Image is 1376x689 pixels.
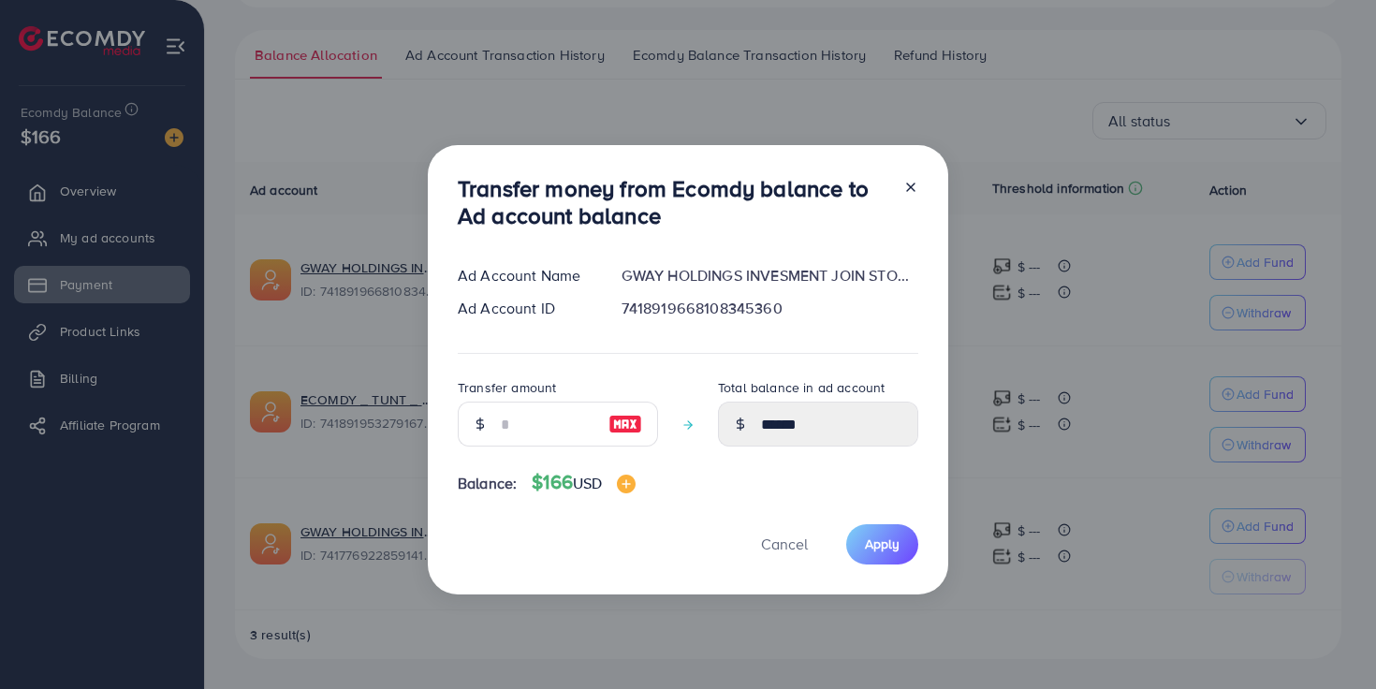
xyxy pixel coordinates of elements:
div: GWAY HOLDINGS INVESMENT JOIN STOCK COMPANY-LiLyFresh_VSKPN - VSA - (Team Đức Đình)-Đức Đình 7 [607,265,933,286]
label: Total balance in ad account [718,378,885,397]
span: Apply [865,535,900,553]
span: USD [573,473,602,493]
span: Cancel [761,534,808,554]
iframe: Chat [1296,605,1362,675]
img: image [617,475,636,493]
div: 7418919668108345360 [607,298,933,319]
div: Ad Account ID [443,298,607,319]
div: Ad Account Name [443,265,607,286]
button: Cancel [738,524,831,564]
h4: $166 [532,471,636,494]
span: Balance: [458,473,517,494]
label: Transfer amount [458,378,556,397]
h3: Transfer money from Ecomdy balance to Ad account balance [458,175,888,229]
button: Apply [846,524,918,564]
img: image [608,413,642,435]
